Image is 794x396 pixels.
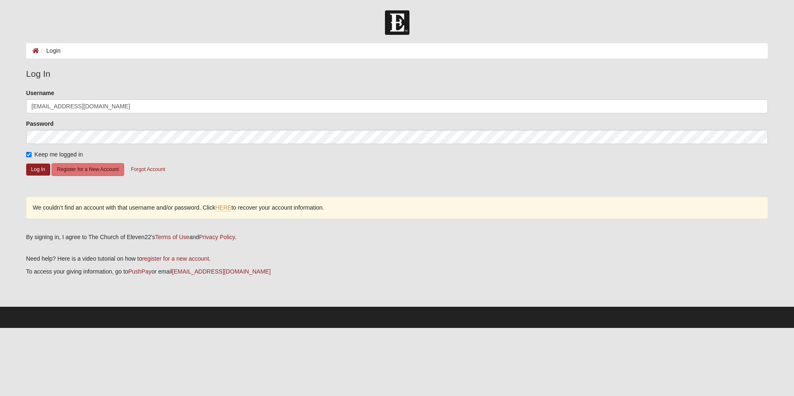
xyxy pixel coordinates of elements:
label: Password [26,120,54,128]
a: [EMAIL_ADDRESS][DOMAIN_NAME] [172,268,271,275]
label: Username [26,89,54,97]
button: Log In [26,164,50,176]
button: Forgot Account [125,163,170,176]
img: Church of Eleven22 Logo [385,10,409,35]
a: Terms of Use [155,234,189,240]
span: Keep me logged in [34,151,83,158]
p: To access your giving information, go to or email [26,267,768,276]
legend: Log In [26,67,768,81]
input: Keep me logged in [26,152,32,157]
a: Privacy Policy [199,234,235,240]
button: Register for a New Account [51,163,124,176]
a: register for a new account [142,255,209,262]
a: HERE [215,204,231,211]
a: PushPay [128,268,152,275]
p: Need help? Here is a video tutorial on how to . [26,254,768,263]
div: By signing in, I agree to The Church of Eleven22's and . [26,233,768,242]
div: We couldn’t find an account with that username and/or password. Click to recover your account inf... [26,197,768,219]
li: Login [39,46,61,55]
